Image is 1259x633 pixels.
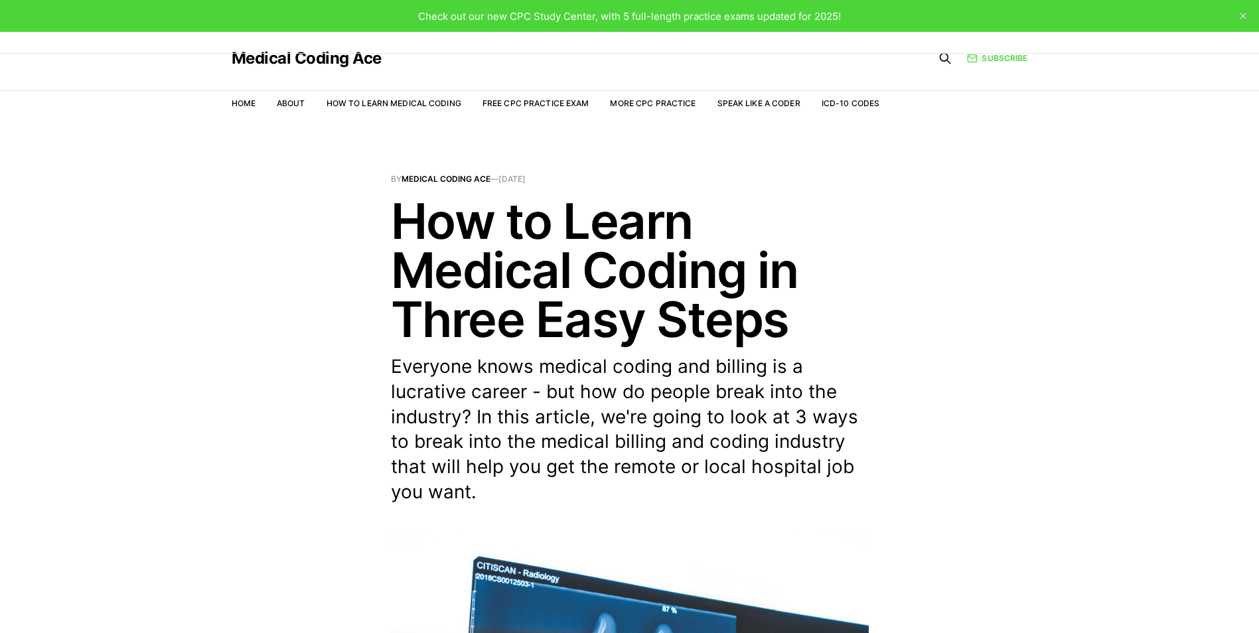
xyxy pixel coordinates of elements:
[822,98,879,108] a: ICD-10 Codes
[967,52,1027,64] a: Subscribe
[391,354,869,505] p: Everyone knows medical coding and billing is a lucrative career - but how do people break into th...
[402,174,490,184] a: Medical Coding Ace
[391,196,869,344] h1: How to Learn Medical Coding in Three Easy Steps
[277,98,305,108] a: About
[327,98,461,108] a: How to Learn Medical Coding
[498,174,526,184] time: [DATE]
[482,98,589,108] a: Free CPC Practice Exam
[610,98,696,108] a: More CPC Practice
[418,10,841,23] span: Check out our new CPC Study Center, with 5 full-length practice exams updated for 2025!
[232,98,256,108] a: Home
[391,175,869,183] span: By —
[1232,5,1254,27] button: close
[232,50,382,66] a: Medical Coding Ace
[717,98,800,108] a: Speak Like a Coder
